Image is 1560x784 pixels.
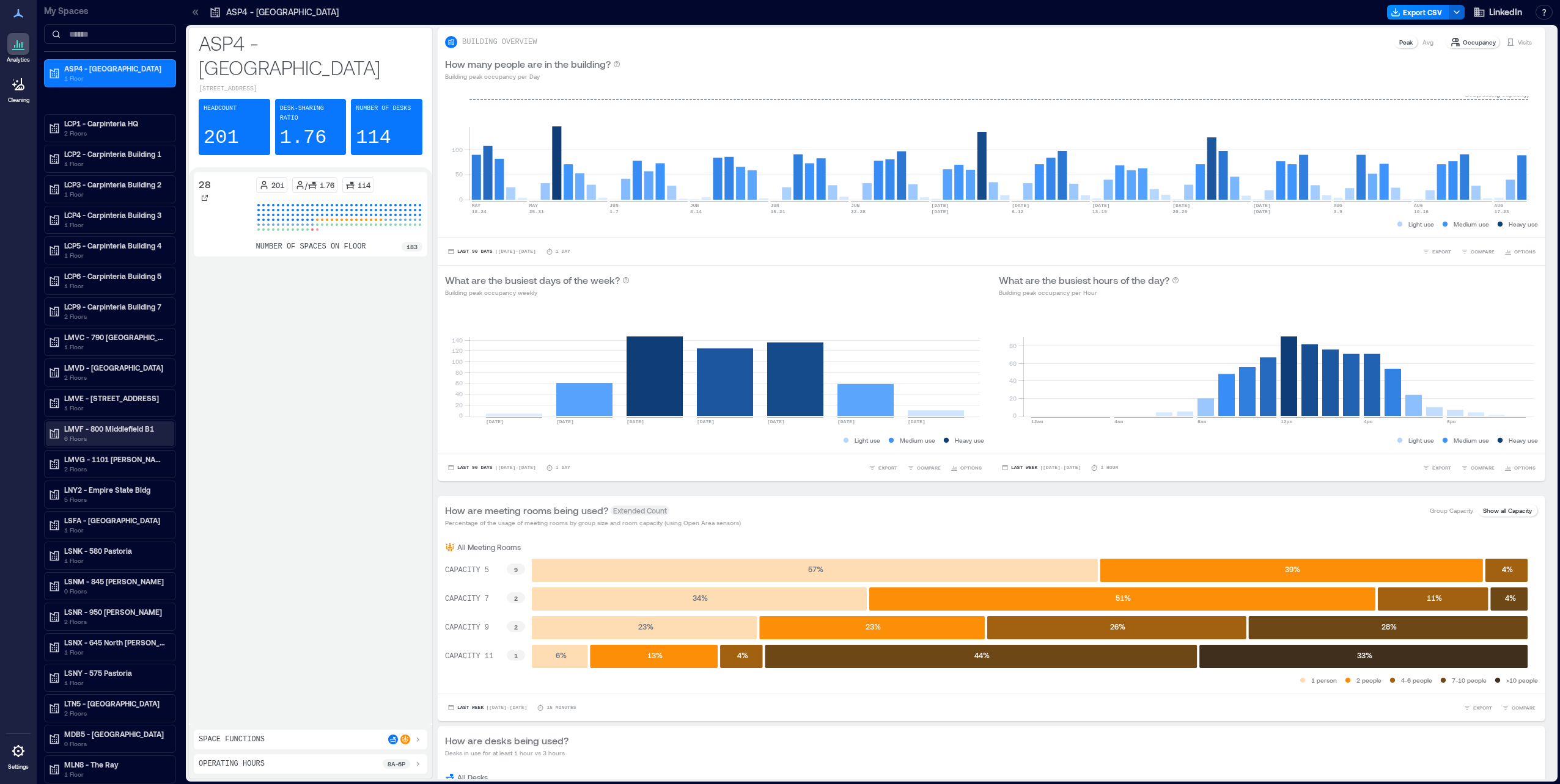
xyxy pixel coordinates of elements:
text: AUG [1333,203,1342,208]
span: Extended Count [611,506,669,515]
span: COMPARE [917,464,941,471]
tspan: 0 [1013,412,1017,419]
p: Heavy use [1509,435,1538,445]
p: Light use [1408,219,1434,229]
text: 8-14 [690,209,702,214]
p: 6 Floors [64,434,167,443]
p: How are meeting rooms being used? [445,503,608,518]
tspan: 20 [455,401,463,408]
p: Headcount [204,104,237,114]
text: JUN [690,203,699,208]
p: Building peak occupancy weekly [445,288,630,297]
p: How many people are in the building? [445,57,611,71]
p: 201 [271,180,284,190]
p: LMVD - [GEOGRAPHIC_DATA] [64,363,167,372]
p: Heavy use [1509,219,1538,229]
tspan: 40 [455,390,463,397]
p: 2 Floors [64,617,167,626]
span: COMPARE [1471,464,1495,471]
p: Heavy use [955,435,984,445]
p: 2 Floors [64,128,167,138]
p: LCP3 - Carpinteria Building 2 [64,180,167,189]
p: LCP9 - Carpinteria Building 7 [64,302,167,311]
button: COMPARE [1499,702,1538,714]
p: 7-10 people [1452,675,1487,685]
text: JUN [770,203,779,208]
text: 18-24 [472,209,487,214]
p: LMVF - 800 Middlefield B1 [64,424,167,434]
text: MAY [529,203,539,208]
tspan: 50 [455,170,463,178]
p: Number of Desks [356,104,411,114]
p: Medium use [900,435,935,445]
p: Light use [1408,435,1434,445]
p: 2 Floors [64,311,167,321]
p: 1 Floor [64,769,167,779]
button: EXPORT [1420,462,1454,474]
text: [DATE] [767,419,785,424]
text: 8pm [1447,419,1456,424]
text: [DATE] [1012,203,1029,208]
p: Building peak occupancy per Day [445,71,620,81]
p: MDB5 - [GEOGRAPHIC_DATA] [64,729,167,739]
span: EXPORT [878,464,897,471]
p: 1 Floor [64,647,167,657]
text: [DATE] [1253,203,1271,208]
button: EXPORT [866,462,900,474]
button: EXPORT [1461,702,1495,714]
p: 2 Floors [64,464,167,474]
text: [DATE] [1172,203,1190,208]
text: 17-23 [1495,209,1509,214]
tspan: 100 [452,358,463,365]
p: Settings [8,763,29,771]
text: 6 % [556,651,567,659]
p: What are the busiest hours of the day? [999,273,1169,288]
p: number of spaces on floor [256,242,366,252]
p: Light use [855,435,880,445]
span: OPTIONS [1514,464,1536,471]
p: 2 Floors [64,708,167,718]
p: 1.76 [320,180,334,190]
p: Space Functions [199,735,265,744]
span: EXPORT [1432,248,1451,255]
p: MLN8 - The Ray [64,760,167,769]
text: CAPACITY 7 [445,595,489,603]
p: Cleaning [8,96,29,104]
p: 0 Floors [64,586,167,596]
a: Cleaning [3,70,34,107]
button: LinkedIn [1470,2,1526,22]
text: [DATE] [627,419,644,424]
text: 4 % [1505,593,1516,602]
text: 34 % [693,593,708,602]
button: EXPORT [1420,245,1454,258]
p: 4-6 people [1401,675,1432,685]
text: 1-7 [609,209,619,214]
p: 114 [356,126,391,150]
text: [DATE] [908,419,925,424]
tspan: 60 [1009,360,1017,367]
p: LCP2 - Carpinteria Building 1 [64,149,167,159]
p: 1 Hour [1100,464,1118,471]
button: OPTIONS [1502,245,1538,258]
p: LSNX - 645 North [PERSON_NAME] [64,637,167,647]
text: 23 % [638,622,653,631]
p: Operating Hours [199,759,265,769]
tspan: 0 [459,412,463,419]
text: 4pm [1364,419,1373,424]
span: COMPARE [1512,704,1536,711]
p: 1 person [1311,675,1337,685]
p: 2 people [1356,675,1382,685]
p: LSNK - 580 Pastoria [64,546,167,556]
p: Desk-sharing ratio [280,104,342,123]
p: ASP4 - [GEOGRAPHIC_DATA] [64,64,167,73]
p: 2 Floors [64,372,167,382]
text: 6-12 [1012,209,1023,214]
text: 23 % [866,622,881,631]
button: COMPARE [1459,245,1497,258]
p: 1.76 [280,126,327,150]
p: Building peak occupancy per Hour [999,288,1179,297]
text: 33 % [1357,651,1372,659]
p: LSFA - [GEOGRAPHIC_DATA] [64,515,167,525]
p: 1 Floor [64,73,167,83]
text: AUG [1495,203,1504,208]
